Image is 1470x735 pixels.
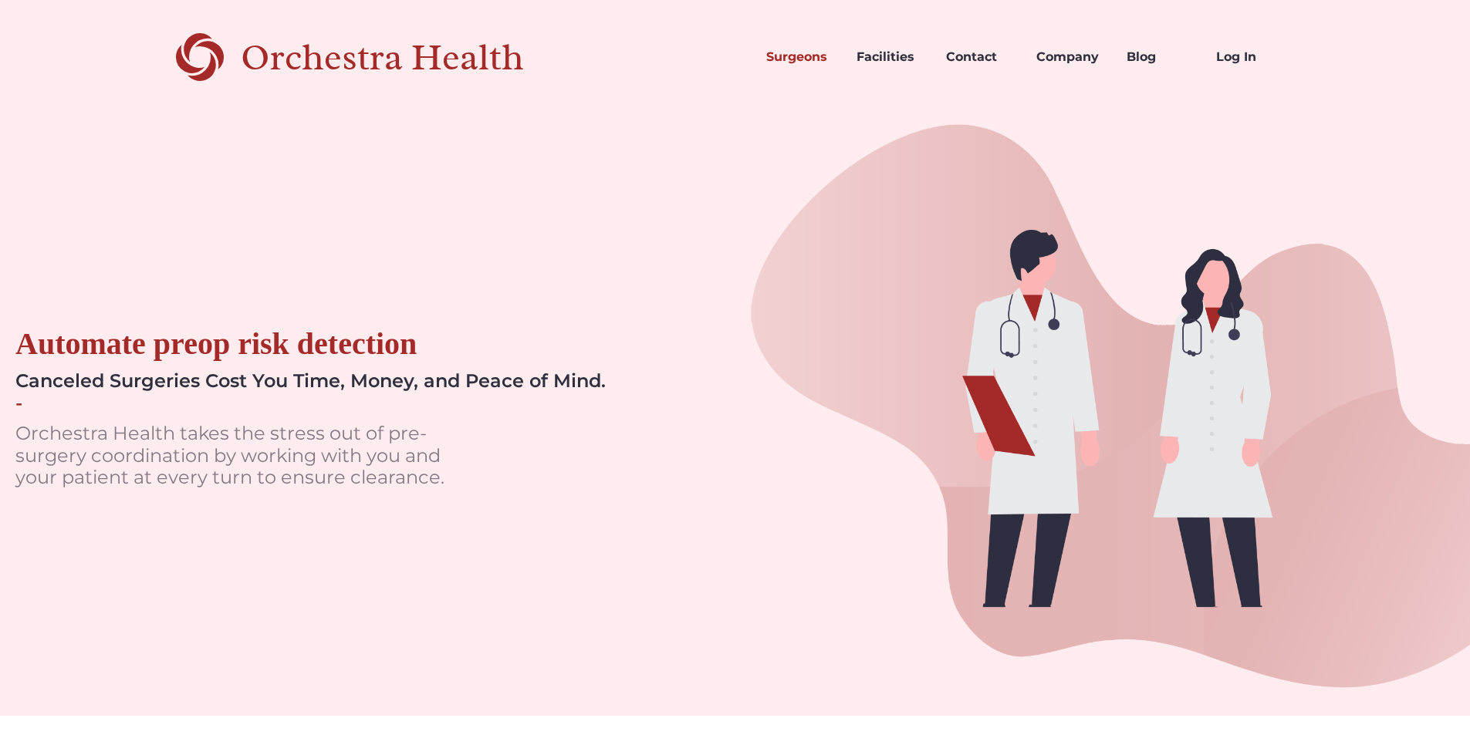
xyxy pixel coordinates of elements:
a: home [176,31,578,83]
a: Facilities [844,31,934,83]
p: Orchestra Health takes the stress out of pre-surgery coordination by working with you and your pa... [15,423,478,489]
a: Log In [1204,31,1294,83]
div: Canceled Surgeries Cost You Time, Money, and Peace of Mind. [15,370,606,393]
a: Blog [1114,31,1205,83]
div: Orchestra Health [241,42,578,73]
a: Contact [934,31,1024,83]
a: Company [1024,31,1114,83]
img: doctors [735,114,1470,716]
div: - [15,393,22,415]
a: Surgeons [754,31,844,83]
div: Automate preop risk detection [15,325,417,362]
